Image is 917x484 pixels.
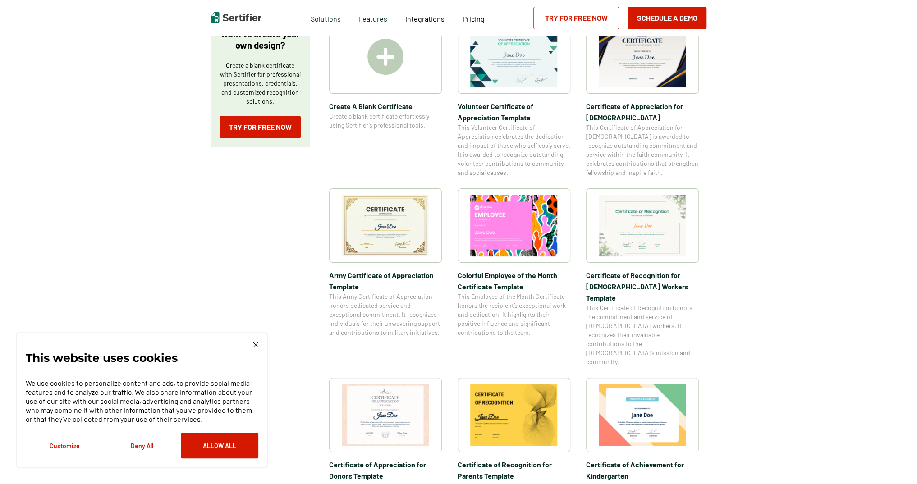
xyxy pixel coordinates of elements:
[329,112,442,130] span: Create a blank certificate effortlessly using Sertifier’s professional tools.
[367,39,403,75] img: Create A Blank Certificate
[253,342,258,347] img: Cookie Popup Close
[220,28,301,51] p: Want to create your own design?
[458,292,570,337] span: This Employee of the Month Certificate honors the recipient’s exceptional work and dedication. It...
[470,26,558,87] img: Volunteer Certificate of Appreciation Template
[586,19,699,177] a: Certificate of Appreciation for Church​Certificate of Appreciation for [DEMOGRAPHIC_DATA]​This Ce...
[533,7,619,29] a: Try for Free Now
[470,195,558,256] img: Colorful Employee of the Month Certificate Template
[599,26,686,87] img: Certificate of Appreciation for Church​
[181,433,258,458] button: Allow All
[405,12,445,23] a: Integrations
[458,123,570,177] span: This Volunteer Certificate of Appreciation celebrates the dedication and impact of those who self...
[586,188,699,366] a: Certificate of Recognition for Church Workers TemplateCertificate of Recognition for [DEMOGRAPHIC...
[599,195,686,256] img: Certificate of Recognition for Church Workers Template
[458,19,570,177] a: Volunteer Certificate of Appreciation TemplateVolunteer Certificate of Appreciation TemplateThis ...
[405,14,445,23] span: Integrations
[458,100,570,123] span: Volunteer Certificate of Appreciation Template
[211,12,261,23] img: Sertifier | Digital Credentialing Platform
[586,459,699,481] span: Certificate of Achievement for Kindergarten
[458,188,570,366] a: Colorful Employee of the Month Certificate TemplateColorful Employee of the Month Certificate Tem...
[586,123,699,177] span: This Certificate of Appreciation for [DEMOGRAPHIC_DATA] is awarded to recognize outstanding commi...
[220,116,301,138] a: Try for Free Now
[586,269,699,303] span: Certificate of Recognition for [DEMOGRAPHIC_DATA] Workers Template
[103,433,181,458] button: Deny All
[220,61,301,106] p: Create a blank certificate with Sertifier for professional presentations, credentials, and custom...
[458,269,570,292] span: Colorful Employee of the Month Certificate Template
[329,269,442,292] span: Army Certificate of Appreciation​ Template
[311,12,341,23] span: Solutions
[586,100,699,123] span: Certificate of Appreciation for [DEMOGRAPHIC_DATA]​
[26,353,178,362] p: This website uses cookies
[359,12,387,23] span: Features
[329,188,442,366] a: Army Certificate of Appreciation​ TemplateArmy Certificate of Appreciation​ TemplateThis Army Cer...
[329,459,442,481] span: Certificate of Appreciation for Donors​ Template
[463,12,485,23] a: Pricing
[26,379,258,424] p: We use cookies to personalize content and ads, to provide social media features and to analyze ou...
[586,303,699,366] span: This Certificate of Recognition honors the commitment and service of [DEMOGRAPHIC_DATA] workers. ...
[872,441,917,484] iframe: Chat Widget
[26,433,103,458] button: Customize
[470,384,558,446] img: Certificate of Recognition for Parents Template
[342,195,429,256] img: Army Certificate of Appreciation​ Template
[329,100,442,112] span: Create A Blank Certificate
[329,292,442,337] span: This Army Certificate of Appreciation honors dedicated service and exceptional commitment. It rec...
[463,14,485,23] span: Pricing
[342,384,429,446] img: Certificate of Appreciation for Donors​ Template
[628,7,706,29] button: Schedule a Demo
[599,384,686,446] img: Certificate of Achievement for Kindergarten
[458,459,570,481] span: Certificate of Recognition for Parents Template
